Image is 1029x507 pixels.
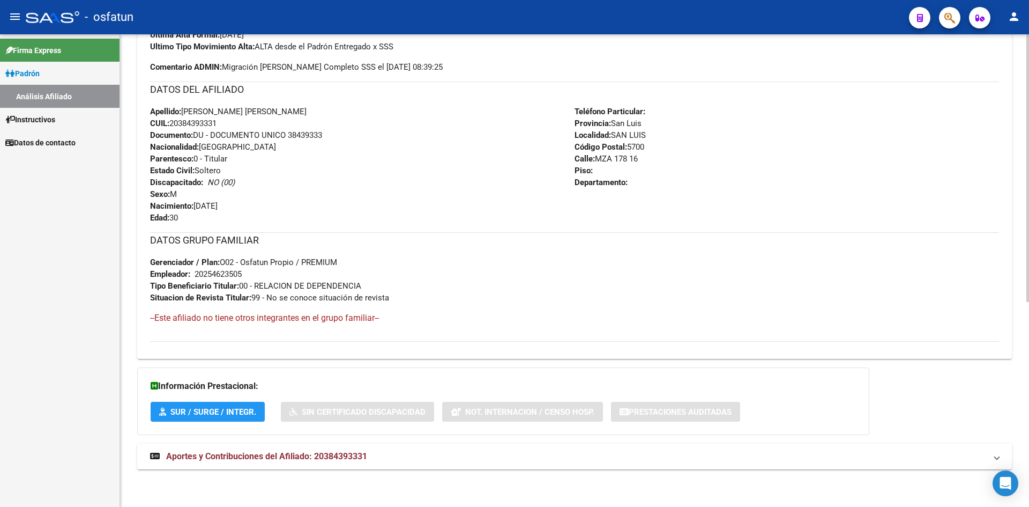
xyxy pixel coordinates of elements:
[575,154,595,164] strong: Calle:
[150,119,217,128] span: 20384393331
[150,201,193,211] strong: Nacimiento:
[575,142,644,152] span: 5700
[150,154,227,164] span: 0 - Titular
[150,42,393,52] span: ALTA desde el Padrón Entregado x SSS
[150,107,181,116] strong: Apellido:
[150,258,220,267] strong: Gerenciador / Plan:
[150,107,307,116] span: [PERSON_NAME] [PERSON_NAME]
[150,30,220,40] strong: Última Alta Formal:
[575,154,638,164] span: MZA 178 16
[150,213,169,223] strong: Edad:
[150,189,170,199] strong: Sexo:
[5,68,40,79] span: Padrón
[150,61,443,73] span: Migración [PERSON_NAME] Completo SSS el [DATE] 08:39:25
[150,166,195,175] strong: Estado Civil:
[151,379,856,394] h3: Información Prestacional:
[150,42,255,52] strong: Ultimo Tipo Movimiento Alta:
[150,213,178,223] span: 30
[575,107,645,116] strong: Teléfono Particular:
[150,201,218,211] span: [DATE]
[575,119,611,128] strong: Provincia:
[150,281,239,291] strong: Tipo Beneficiario Titular:
[150,312,999,324] h4: --Este afiliado no tiene otros integrantes en el grupo familiar--
[150,281,361,291] span: 00 - RELACION DE DEPENDENCIA
[150,258,337,267] span: O02 - Osfatun Propio / PREMIUM
[150,142,276,152] span: [GEOGRAPHIC_DATA]
[150,269,190,279] strong: Empleador:
[150,166,221,175] span: Soltero
[629,407,732,417] span: Prestaciones Auditadas
[611,402,740,422] button: Prestaciones Auditadas
[137,444,1012,469] mat-expansion-panel-header: Aportes y Contribuciones del Afiliado: 20384393331
[1008,10,1020,23] mat-icon: person
[9,10,21,23] mat-icon: menu
[150,30,244,40] span: [DATE]
[150,293,389,303] span: 99 - No se conoce situación de revista
[150,293,251,303] strong: Situacion de Revista Titular:
[465,407,594,417] span: Not. Internacion / Censo Hosp.
[195,268,242,280] div: 20254623505
[5,137,76,149] span: Datos de contacto
[281,402,434,422] button: Sin Certificado Discapacidad
[85,5,133,29] span: - osfatun
[150,154,193,164] strong: Parentesco:
[150,142,199,152] strong: Nacionalidad:
[150,82,999,97] h3: DATOS DEL AFILIADO
[150,189,177,199] span: M
[150,130,193,140] strong: Documento:
[170,407,256,417] span: SUR / SURGE / INTEGR.
[302,407,426,417] span: Sin Certificado Discapacidad
[575,130,611,140] strong: Localidad:
[5,45,61,56] span: Firma Express
[575,178,628,187] strong: Departamento:
[575,119,642,128] span: San Luis
[575,130,646,140] span: SAN LUIS
[151,402,265,422] button: SUR / SURGE / INTEGR.
[150,233,999,248] h3: DATOS GRUPO FAMILIAR
[993,471,1018,496] div: Open Intercom Messenger
[150,178,203,187] strong: Discapacitado:
[166,451,367,461] span: Aportes y Contribuciones del Afiliado: 20384393331
[442,402,603,422] button: Not. Internacion / Censo Hosp.
[575,166,593,175] strong: Piso:
[150,62,222,72] strong: Comentario ADMIN:
[150,119,169,128] strong: CUIL:
[150,130,322,140] span: DU - DOCUMENTO UNICO 38439333
[575,142,627,152] strong: Código Postal:
[5,114,55,126] span: Instructivos
[207,178,235,187] i: NO (00)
